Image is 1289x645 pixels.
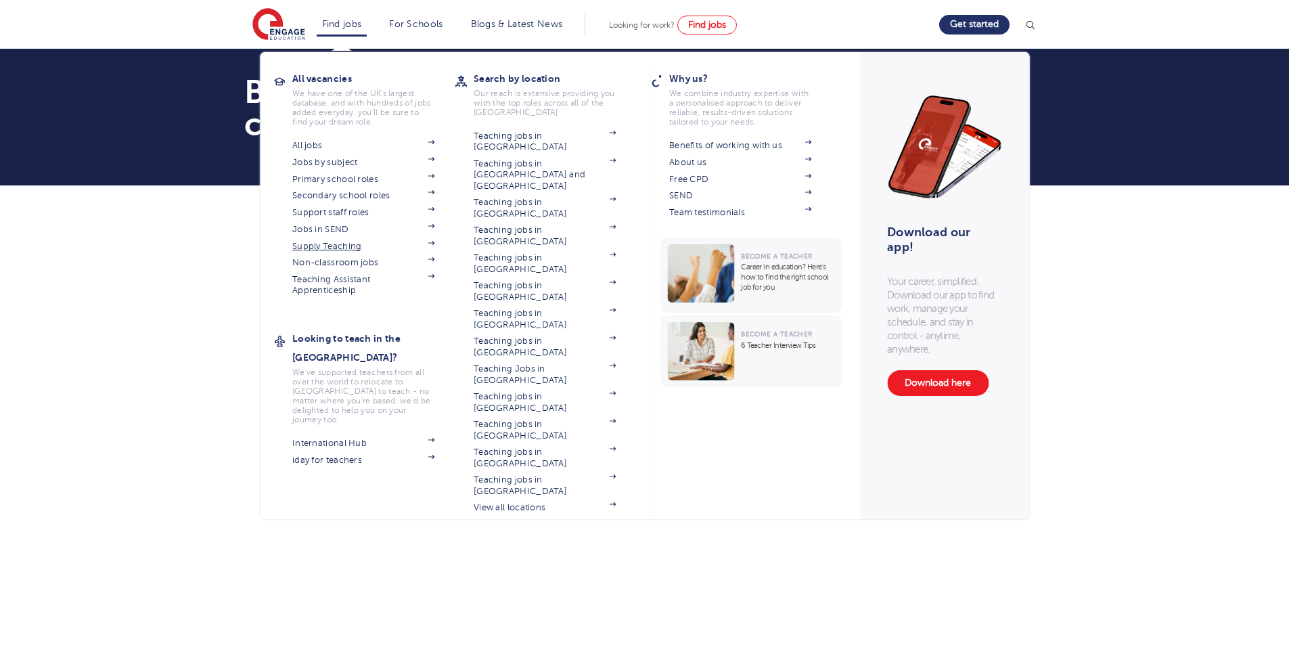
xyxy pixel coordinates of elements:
[669,69,832,127] a: Why us?We combine industry expertise with a personalised approach to deliver reliable, results-dr...
[669,140,811,151] a: Benefits of working with us
[292,224,434,235] a: Jobs in SEND
[474,252,616,275] a: Teaching jobs in [GEOGRAPHIC_DATA]
[292,329,455,367] h3: Looking to teach in the [GEOGRAPHIC_DATA]?
[669,69,832,88] h3: Why us?
[474,197,616,219] a: Teaching jobs in [GEOGRAPHIC_DATA]
[474,131,616,153] a: Teaching jobs in [GEOGRAPHIC_DATA]
[471,19,563,29] a: Blogs & Latest News
[669,89,811,127] p: We combine industry expertise with a personalised approach to deliver reliable, results-driven so...
[669,157,811,168] a: About us
[292,207,434,218] a: Support staff roles
[741,330,812,338] span: Become a Teacher
[292,190,434,201] a: Secondary school roles
[292,257,434,268] a: Non-classroom jobs
[609,20,675,30] span: Looking for work?
[292,174,434,185] a: Primary school roles
[292,329,455,424] a: Looking to teach in the [GEOGRAPHIC_DATA]?We've supported teachers from all over the world to rel...
[660,238,845,313] a: Become a TeacherCareer in education? Here’s how to find the right school job for you
[688,20,726,30] span: Find jobs
[474,391,616,414] a: Teaching jobs in [GEOGRAPHIC_DATA]
[474,280,616,303] a: Teaching jobs in [GEOGRAPHIC_DATA]
[887,370,989,396] a: Download here
[474,89,616,117] p: Our reach is extensive providing you with the top roles across all of the [GEOGRAPHIC_DATA]
[741,340,835,351] p: 6 Teacher Interview Tips
[660,315,845,387] a: Become a Teacher6 Teacher Interview Tips
[389,19,443,29] a: For Schools
[252,8,305,42] img: Engage Education
[474,447,616,469] a: Teaching jobs in [GEOGRAPHIC_DATA]
[292,368,434,424] p: We've supported teachers from all over the world to relocate to [GEOGRAPHIC_DATA] to teach - no m...
[322,19,362,29] a: Find jobs
[292,157,434,168] a: Jobs by subject
[474,69,636,117] a: Search by locationOur reach is extensive providing you with the top roles across all of the [GEOG...
[669,190,811,201] a: SEND
[474,69,636,88] h3: Search by location
[292,69,455,88] h3: All vacancies
[669,207,811,218] a: Team testimonials
[669,174,811,185] a: Free CPD
[292,438,434,449] a: International Hub
[474,363,616,386] a: Teaching Jobs in [GEOGRAPHIC_DATA]
[292,274,434,296] a: Teaching Assistant Apprenticeship
[741,262,835,292] p: Career in education? Here’s how to find the right school job for you
[292,89,434,127] p: We have one of the UK's largest database. and with hundreds of jobs added everyday. you'll be sur...
[474,419,616,441] a: Teaching jobs in [GEOGRAPHIC_DATA]
[474,225,616,247] a: Teaching jobs in [GEOGRAPHIC_DATA]
[741,252,812,260] span: Become a Teacher
[292,69,455,127] a: All vacanciesWe have one of the UK's largest database. and with hundreds of jobs added everyday. ...
[292,455,434,466] a: iday for teachers
[292,241,434,252] a: Supply Teaching
[887,275,1002,357] p: Your career, simplified. Download our app to find work, manage your schedule, and stay in control...
[474,158,616,192] a: Teaching jobs in [GEOGRAPHIC_DATA] and [GEOGRAPHIC_DATA]
[474,308,616,330] a: Teaching jobs in [GEOGRAPHIC_DATA]
[292,140,434,151] a: All jobs
[474,502,616,513] a: View all locations
[474,336,616,358] a: Teaching jobs in [GEOGRAPHIC_DATA]
[677,16,737,35] a: Find jobs
[244,76,771,141] h1: Book a sponsorship consultation call
[939,15,1010,35] a: Get started
[887,225,997,254] h3: Download our app!
[474,474,616,497] a: Teaching jobs in [GEOGRAPHIC_DATA]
